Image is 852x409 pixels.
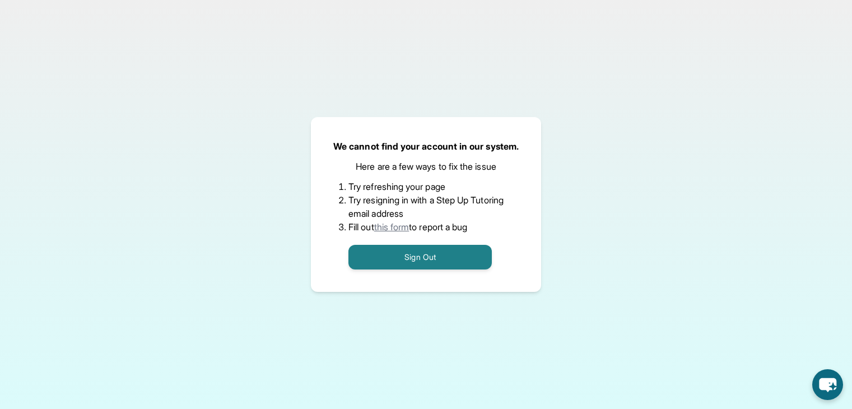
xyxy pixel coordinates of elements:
p: We cannot find your account in our system. [333,140,519,153]
a: Sign Out [348,251,492,262]
button: chat-button [812,369,843,400]
li: Try resigning in with a Step Up Tutoring email address [348,193,504,220]
li: Fill out to report a bug [348,220,504,234]
button: Sign Out [348,245,492,269]
p: Here are a few ways to fix the issue [356,160,496,173]
li: Try refreshing your page [348,180,504,193]
a: this form [374,221,409,233]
